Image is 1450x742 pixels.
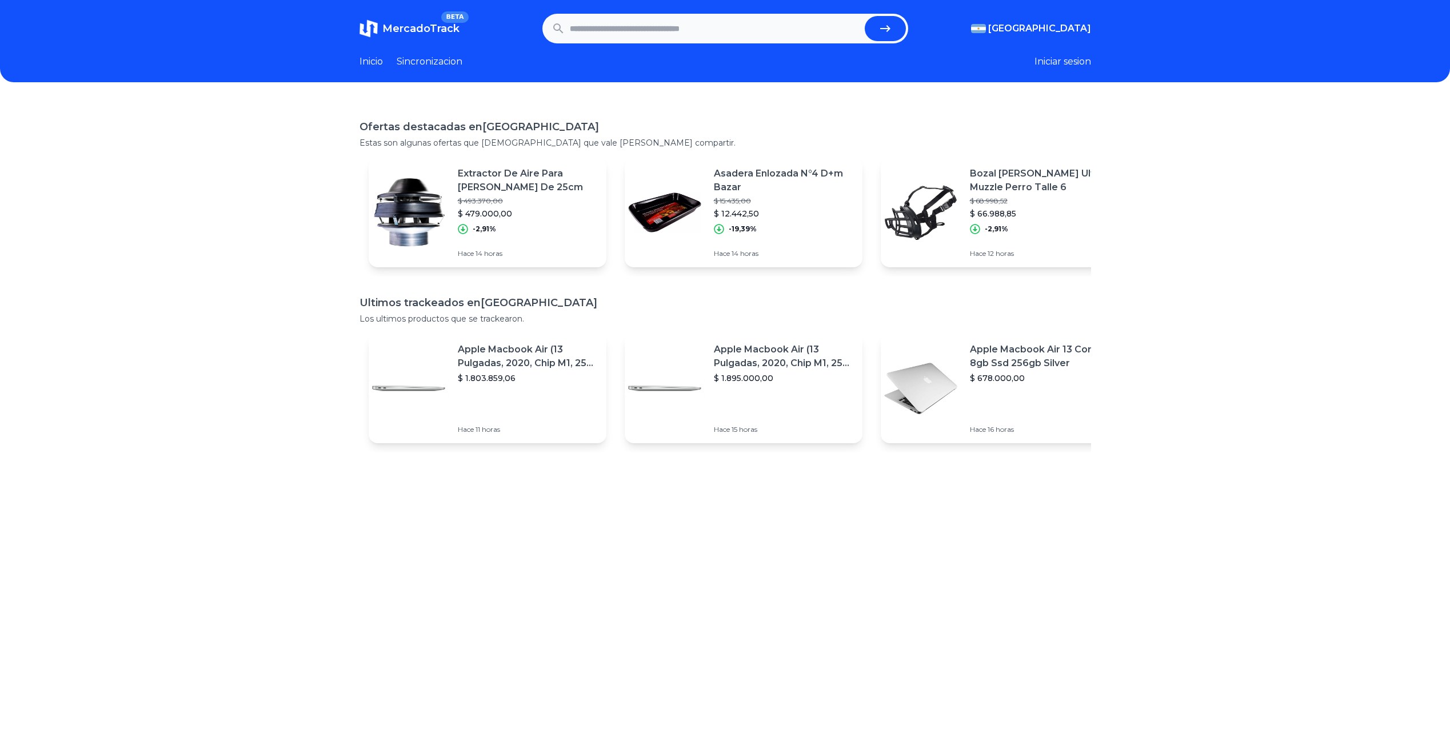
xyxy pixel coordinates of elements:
img: Featured image [625,348,705,428]
p: Hace 14 horas [714,249,853,258]
p: -2,91% [473,224,496,234]
p: $ 66.988,85 [970,208,1109,219]
img: MercadoTrack [359,19,378,38]
p: Hace 16 horas [970,425,1109,434]
a: Featured imageApple Macbook Air 13 Core I5 8gb Ssd 256gb Silver$ 678.000,00Hace 16 horas [881,334,1119,443]
p: Estas son algunas ofertas que [DEMOGRAPHIC_DATA] que vale [PERSON_NAME] compartir. [359,137,1091,149]
p: $ 68.998,52 [970,196,1109,206]
p: $ 15.435,00 [714,196,853,206]
p: $ 1.803.859,06 [458,372,597,384]
p: Bozal [PERSON_NAME] Ultra Muzzle Perro Talle 6 [970,167,1109,194]
p: Hace 14 horas [458,249,597,258]
p: -19,39% [729,224,757,234]
p: $ 479.000,00 [458,208,597,219]
span: MercadoTrack [382,22,460,35]
a: Featured imageExtractor De Aire Para [PERSON_NAME] De 25cm$ 493.370,00$ 479.000,00-2,91%Hace 14 h... [369,158,606,267]
h1: Ofertas destacadas en [GEOGRAPHIC_DATA] [359,119,1091,135]
p: Apple Macbook Air 13 Core I5 8gb Ssd 256gb Silver [970,343,1109,370]
span: [GEOGRAPHIC_DATA] [988,22,1091,35]
img: Featured image [881,348,961,428]
span: BETA [441,11,468,23]
p: Hace 12 horas [970,249,1109,258]
p: $ 493.370,00 [458,196,597,206]
p: -2,91% [985,224,1008,234]
p: Apple Macbook Air (13 Pulgadas, 2020, Chip M1, 256 Gb De Ssd, 8 Gb De Ram) - Plata [458,343,597,370]
img: Argentina [971,24,986,33]
p: Asadera Enlozada N°4 D+m Bazar [714,167,853,194]
p: $ 1.895.000,00 [714,372,853,384]
a: Featured imageBozal [PERSON_NAME] Ultra Muzzle Perro Talle 6$ 68.998,52$ 66.988,85-2,91%Hace 12 h... [881,158,1119,267]
img: Featured image [625,173,705,252]
p: Los ultimos productos que se trackearon. [359,313,1091,324]
img: Featured image [369,348,449,428]
a: Sincronizacion [397,55,462,69]
img: Featured image [881,173,961,252]
a: Inicio [359,55,383,69]
a: Featured imageAsadera Enlozada N°4 D+m Bazar$ 15.435,00$ 12.442,50-19,39%Hace 14 horas [625,158,862,267]
button: [GEOGRAPHIC_DATA] [971,22,1091,35]
p: Hace 11 horas [458,425,597,434]
p: $ 12.442,50 [714,208,853,219]
p: Extractor De Aire Para [PERSON_NAME] De 25cm [458,167,597,194]
p: Hace 15 horas [714,425,853,434]
h1: Ultimos trackeados en [GEOGRAPHIC_DATA] [359,295,1091,311]
button: Iniciar sesion [1034,55,1091,69]
a: Featured imageApple Macbook Air (13 Pulgadas, 2020, Chip M1, 256 Gb De Ssd, 8 Gb De Ram) - Plata$... [369,334,606,443]
a: Featured imageApple Macbook Air (13 Pulgadas, 2020, Chip M1, 256 Gb De Ssd, 8 Gb De Ram) - Plata$... [625,334,862,443]
p: $ 678.000,00 [970,372,1109,384]
img: Featured image [369,173,449,252]
p: Apple Macbook Air (13 Pulgadas, 2020, Chip M1, 256 Gb De Ssd, 8 Gb De Ram) - Plata [714,343,853,370]
a: MercadoTrackBETA [359,19,460,38]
